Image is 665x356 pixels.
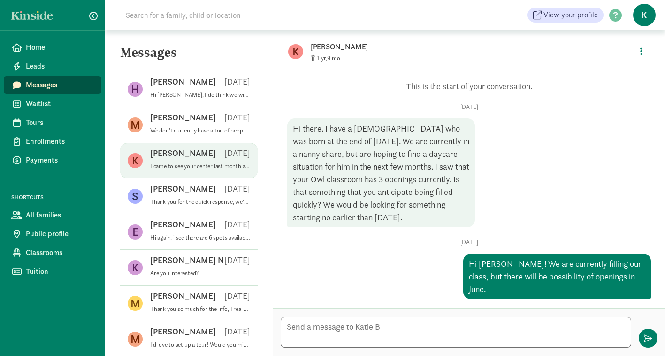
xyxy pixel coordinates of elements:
span: Payments [26,155,94,166]
p: [DATE] [224,326,250,337]
span: K [633,4,656,26]
p: I'd love to set up a tour! Would you mind emailing me at [EMAIL_ADDRESS][DOMAIN_NAME] [150,341,250,348]
p: [PERSON_NAME] [150,290,216,302]
span: View your profile [543,9,598,21]
p: Thank you so much for the info, I really hope we can make it for the August cohort. My infant sho... [150,305,250,313]
p: [PERSON_NAME] [150,112,216,123]
p: [DATE] [224,76,250,87]
p: [DATE] [224,147,250,159]
figure: M [128,117,143,132]
div: Hi there. I have a [DEMOGRAPHIC_DATA] who was born at the end of [DATE]. We are currently in a na... [287,118,475,227]
p: Thank you for the quick response, we're on the waitlist! [150,198,250,206]
p: [PERSON_NAME] N [150,255,224,266]
p: Hi [PERSON_NAME], I do think we will have that opening! Please email me at [EMAIL_ADDRESS][DOMAIN... [150,91,250,99]
p: We don't currently have a ton of people as forward thinking as you do. So if you signed up I thin... [150,127,250,134]
span: Waitlist [26,98,94,109]
span: Enrollments [26,136,94,147]
p: Are you interested? [150,270,250,277]
div: Hi [PERSON_NAME]! We are currently filling our class, but there will be possibility of openings i... [463,254,651,299]
p: [DATE] [224,183,250,194]
figure: K [128,153,143,168]
span: Leads [26,61,94,72]
span: Tuition [26,266,94,277]
figure: H [128,82,143,97]
figure: M [128,332,143,347]
input: Search for a family, child or location [120,6,383,24]
p: [PERSON_NAME] [150,219,216,230]
p: Hi again, i see there are 6 spots available. Another question I have is for the [DATE] availabili... [150,234,250,241]
a: Leads [4,57,101,76]
figure: E [128,224,143,240]
a: Waitlist [4,94,101,113]
p: [PERSON_NAME] [150,183,216,194]
a: Classrooms [4,243,101,262]
p: [PERSON_NAME] [311,40,606,54]
a: Messages [4,76,101,94]
p: I came to see your center last month and was very impressed. I reached out through email about av... [150,163,250,170]
a: All families [4,206,101,224]
span: All families [26,209,94,221]
p: [DATE] [224,255,250,266]
a: Tuition [4,262,101,281]
p: [PERSON_NAME] [150,147,216,159]
p: [DATE] [224,112,250,123]
p: [DATE] [287,103,651,111]
figure: M [128,296,143,311]
figure: K [128,260,143,275]
p: [DATE] [224,219,250,230]
span: Classrooms [26,247,94,258]
p: [PERSON_NAME] [150,76,216,87]
span: Home [26,42,94,53]
a: Tours [4,113,101,132]
p: [DATE] [287,239,651,246]
span: Messages [26,79,94,91]
iframe: Chat Widget [618,311,665,356]
a: Public profile [4,224,101,243]
span: 1 [317,54,327,62]
figure: S [128,189,143,204]
p: [DATE] [224,290,250,302]
h5: Messages [105,45,273,68]
span: Public profile [26,228,94,240]
a: Home [4,38,101,57]
span: 9 [327,54,340,62]
p: This is the start of your conversation. [287,81,651,92]
span: Tours [26,117,94,128]
a: Enrollments [4,132,101,151]
p: [PERSON_NAME] [150,326,216,337]
a: View your profile [527,8,604,23]
figure: K [288,44,303,59]
a: Payments [4,151,101,170]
